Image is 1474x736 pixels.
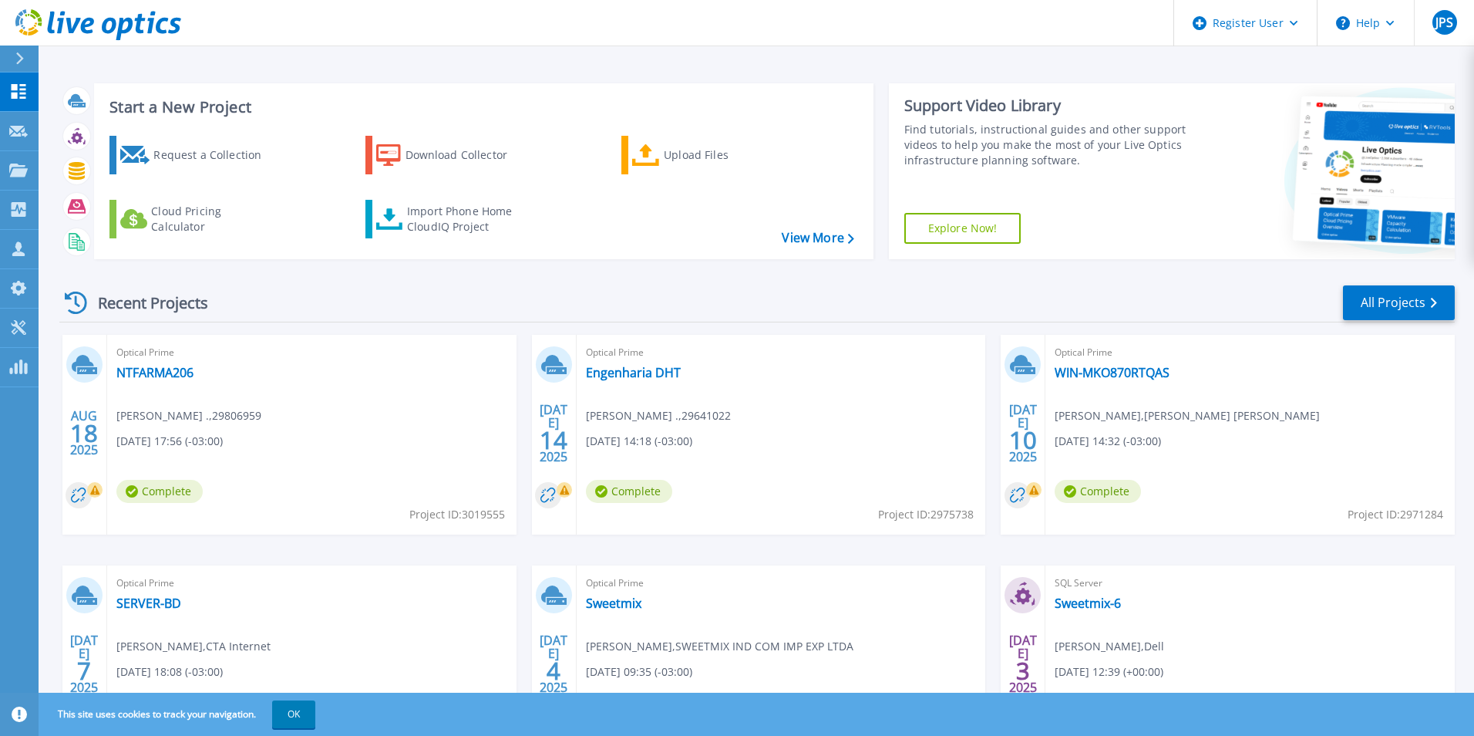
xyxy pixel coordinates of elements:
div: Request a Collection [153,140,277,170]
span: [PERSON_NAME] , [PERSON_NAME] [PERSON_NAME] [1055,407,1320,424]
a: Cloud Pricing Calculator [109,200,281,238]
span: Project ID: 3019555 [409,506,505,523]
div: Cloud Pricing Calculator [151,204,274,235]
span: Project ID: 2971284 [1348,506,1443,523]
span: [DATE] 18:08 (-03:00) [116,663,223,680]
span: 18 [70,427,98,440]
span: [PERSON_NAME] , SWEETMIX IND COM IMP EXP LTDA [586,638,853,655]
a: Request a Collection [109,136,281,174]
div: Recent Projects [59,284,229,322]
a: Engenharia DHT [586,365,681,380]
span: Complete [116,480,203,503]
button: OK [272,701,315,728]
span: [DATE] 14:18 (-03:00) [586,433,692,450]
h3: Start a New Project [109,99,853,116]
a: Upload Files [621,136,793,174]
span: 3 [1016,664,1030,677]
div: Find tutorials, instructional guides and other support videos to help you make the most of your L... [904,122,1193,168]
span: [DATE] 17:56 (-03:00) [116,433,223,450]
div: Download Collector [406,140,529,170]
a: All Projects [1343,285,1455,320]
div: Import Phone Home CloudIQ Project [407,204,527,235]
span: 14 [540,434,567,447]
span: Complete [1055,480,1141,503]
a: NTFARMA206 [116,365,194,380]
a: Sweetmix [586,596,641,611]
div: [DATE] 2025 [1008,636,1038,692]
div: Upload Files [664,140,787,170]
div: AUG 2025 [69,405,99,461]
span: Optical Prime [116,344,507,361]
span: [PERSON_NAME] , Dell [1055,638,1164,655]
div: [DATE] 2025 [1008,405,1038,461]
div: [DATE] 2025 [539,405,568,461]
span: [DATE] 12:39 (+00:00) [1055,663,1163,680]
span: [PERSON_NAME] . , 29641022 [586,407,731,424]
a: WIN-MKO870RTQAS [1055,365,1169,380]
span: This site uses cookies to track your navigation. [42,701,315,728]
span: SQL Server [1055,575,1445,592]
span: Optical Prime [586,344,977,361]
span: [PERSON_NAME] . , 29806959 [116,407,261,424]
span: 10 [1009,434,1037,447]
span: 7 [77,664,91,677]
span: [DATE] 14:32 (-03:00) [1055,433,1161,450]
span: JPS [1435,16,1453,29]
div: [DATE] 2025 [539,636,568,692]
span: Optical Prime [1055,344,1445,361]
span: Optical Prime [586,575,977,592]
span: Project ID: 2975738 [878,506,974,523]
span: 4 [547,664,560,677]
div: Support Video Library [904,96,1193,116]
span: [PERSON_NAME] , CTA Internet [116,638,271,655]
a: Sweetmix-6 [1055,596,1121,611]
div: [DATE] 2025 [69,636,99,692]
span: Complete [586,480,672,503]
span: [DATE] 09:35 (-03:00) [586,663,692,680]
a: View More [782,231,853,245]
a: SERVER-BD [116,596,181,611]
a: Explore Now! [904,213,1021,244]
span: Optical Prime [116,575,507,592]
a: Download Collector [365,136,537,174]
